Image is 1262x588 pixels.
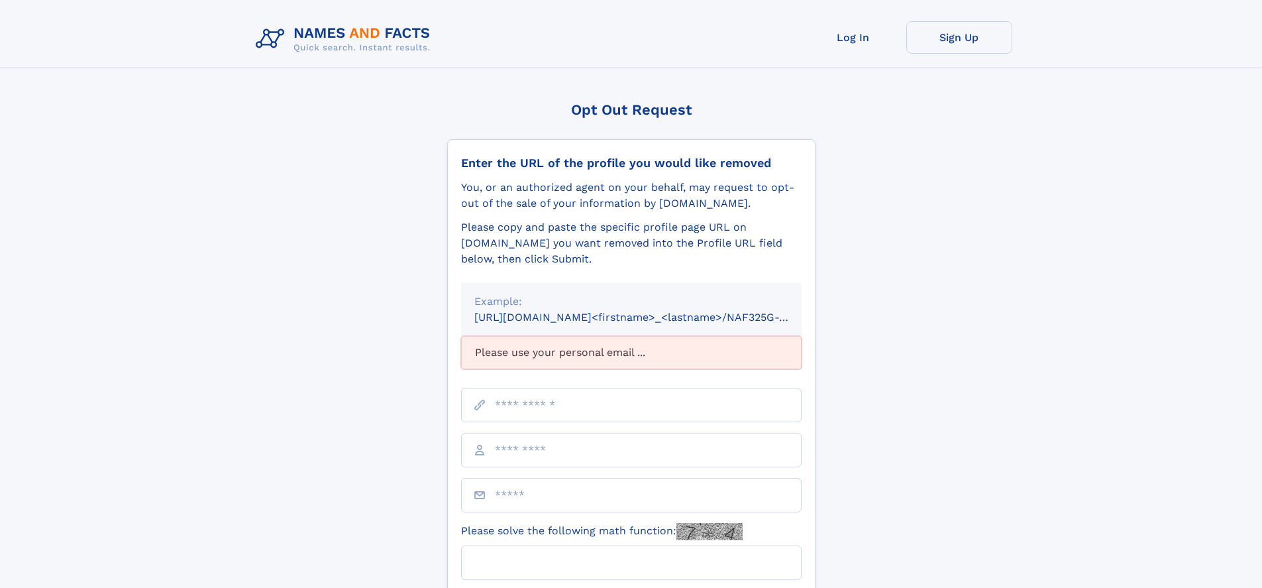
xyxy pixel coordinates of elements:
small: [URL][DOMAIN_NAME]<firstname>_<lastname>/NAF325G-xxxxxxxx [474,311,827,323]
label: Please solve the following math function: [461,523,743,540]
div: Opt Out Request [447,101,815,118]
a: Sign Up [906,21,1012,54]
div: Please copy and paste the specific profile page URL on [DOMAIN_NAME] you want removed into the Pr... [461,219,802,267]
img: Logo Names and Facts [250,21,441,57]
div: You, or an authorized agent on your behalf, may request to opt-out of the sale of your informatio... [461,180,802,211]
div: Enter the URL of the profile you would like removed [461,156,802,170]
div: Please use your personal email ... [461,336,802,369]
div: Example: [474,294,788,310]
a: Log In [800,21,906,54]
